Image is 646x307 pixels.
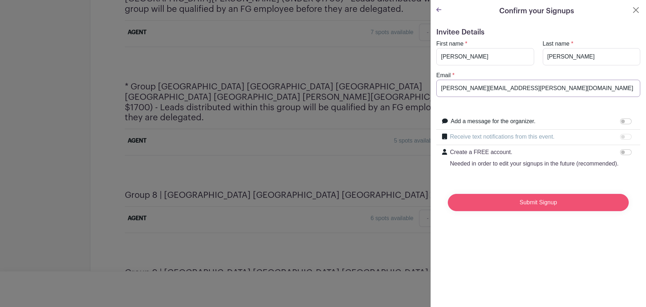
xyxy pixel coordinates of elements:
h5: Invitee Details [436,28,640,37]
label: Receive text notifications from this event. [450,132,555,141]
label: Last name [543,39,570,48]
label: First name [436,39,464,48]
button: Close [632,6,640,14]
label: Add a message for the organizer. [451,117,536,126]
p: Create a FREE account. [450,148,619,157]
p: Needed in order to edit your signups in the future (recommended). [450,159,619,168]
input: Submit Signup [448,194,629,211]
label: Email [436,71,451,80]
h5: Confirm your Signups [499,6,574,17]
